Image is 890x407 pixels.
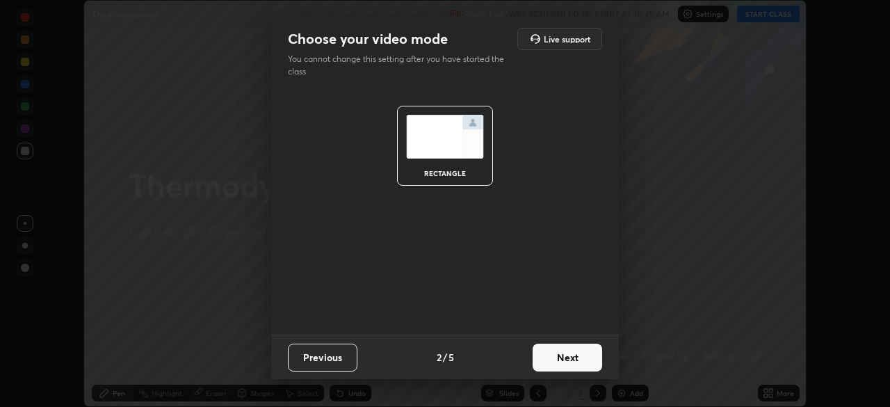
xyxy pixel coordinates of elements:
[533,344,602,372] button: Next
[288,30,448,48] h2: Choose your video mode
[448,350,454,365] h4: 5
[443,350,447,365] h4: /
[288,344,357,372] button: Previous
[437,350,442,365] h4: 2
[288,53,513,78] p: You cannot change this setting after you have started the class
[406,115,484,159] img: normalScreenIcon.ae25ed63.svg
[544,35,590,43] h5: Live support
[417,170,473,177] div: rectangle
